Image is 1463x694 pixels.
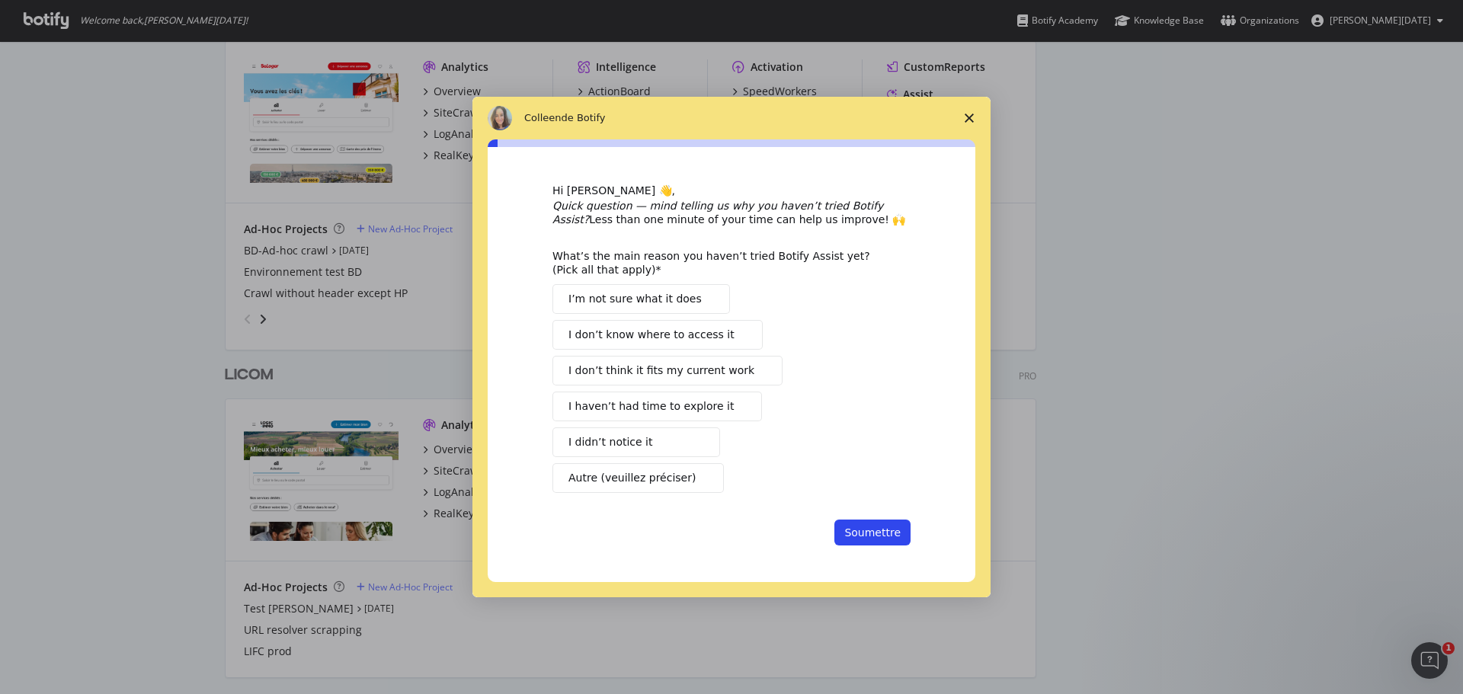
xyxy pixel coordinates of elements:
[562,112,606,123] span: de Botify
[568,291,702,307] span: I’m not sure what it does
[552,284,730,314] button: I’m not sure what it does
[552,320,763,350] button: I don’t know where to access it
[552,427,720,457] button: I didn’t notice it
[552,463,724,493] button: Autre (veuillez préciser)
[568,363,754,379] span: I don’t think it fits my current work
[568,327,735,343] span: I don’t know where to access it
[948,97,991,139] span: Fermer l'enquête
[568,398,734,414] span: I haven’t had time to explore it
[834,520,911,545] button: Soumettre
[552,200,883,225] i: Quick question — mind telling us why you haven’t tried Botify Assist?
[568,434,652,450] span: I didn’t notice it
[552,356,783,385] button: I don’t think it fits my current work
[552,392,762,421] button: I haven’t had time to explore it
[552,184,911,199] div: Hi [PERSON_NAME] 👋,
[552,199,911,226] div: Less than one minute of your time can help us improve! 🙌
[488,106,512,130] img: Profile image for Colleen
[524,112,562,123] span: Colleen
[568,470,696,486] span: Autre (veuillez préciser)
[552,249,888,277] div: What’s the main reason you haven’t tried Botify Assist yet? (Pick all that apply)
